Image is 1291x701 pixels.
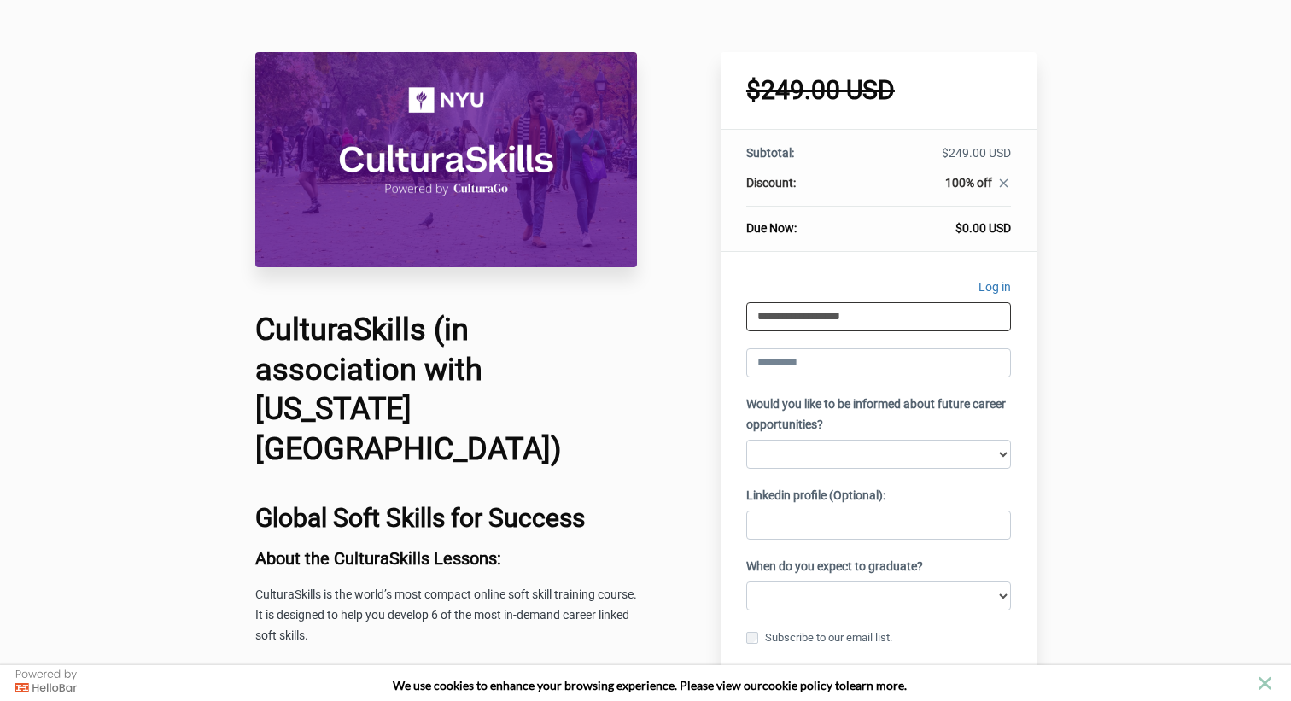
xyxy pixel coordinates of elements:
button: close [1254,673,1276,694]
span: CulturaSkills is the world’s most compact online soft skill training course. It is designed to he... [255,587,637,642]
span: Subtotal: [746,146,794,160]
i: close [996,176,1011,190]
span: We use cookies to enhance your browsing experience. Please view our [393,678,762,692]
th: Due Now: [746,207,857,237]
a: Log in [978,277,1011,302]
h3: About the CulturaSkills Lessons: [255,549,638,568]
h1: $249.00 USD [746,78,1011,103]
span: learn more. [846,678,907,692]
img: 31710be-8b5f-527-66b4-0ce37cce11c4_CulturaSkills_NYU_Course_Header_Image.png [255,52,638,267]
span: $0.00 USD [955,221,1011,235]
h1: CulturaSkills (in association with [US_STATE][GEOGRAPHIC_DATA]) [255,310,638,470]
b: Global Soft Skills for Success [255,503,585,533]
span: 100% off [945,176,992,190]
label: Would you like to be informed about future career opportunities? [746,394,1011,435]
strong: to [835,678,846,692]
td: $249.00 USD [857,144,1010,174]
label: Subscribe to our email list. [746,628,892,647]
a: close [992,176,1011,195]
label: When do you expect to graduate? [746,557,923,577]
a: cookie policy [762,678,832,692]
label: Linkedin profile (Optional): [746,486,885,506]
input: Subscribe to our email list. [746,632,758,644]
th: Discount: [746,174,857,207]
